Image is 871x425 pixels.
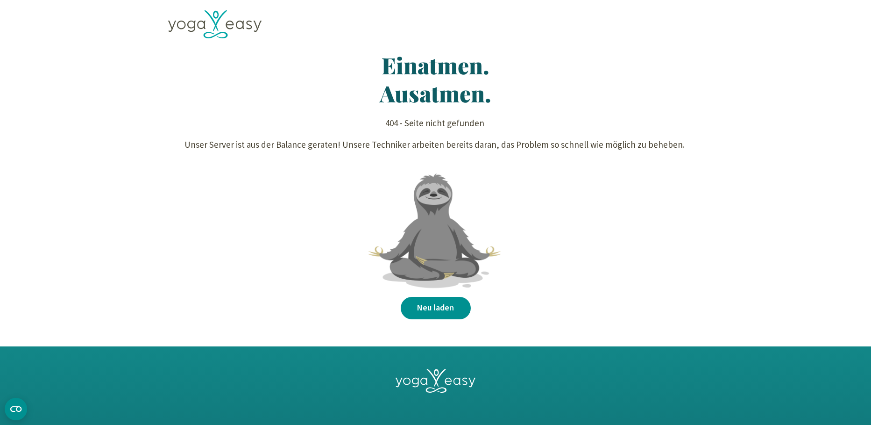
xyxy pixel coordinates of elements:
div: 404 - Seite nicht gefunden [184,116,685,130]
img: 404 [360,167,511,294]
div: Unser Server ist aus der Balance geraten! Unsere Techniker arbeiten bereits daran, das Problem so... [184,138,685,151]
a: Neu laden [401,297,471,319]
span: Einatmen. [382,50,489,80]
button: CMP-Widget öffnen [5,398,27,420]
span: Ausatmen. [380,78,491,108]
